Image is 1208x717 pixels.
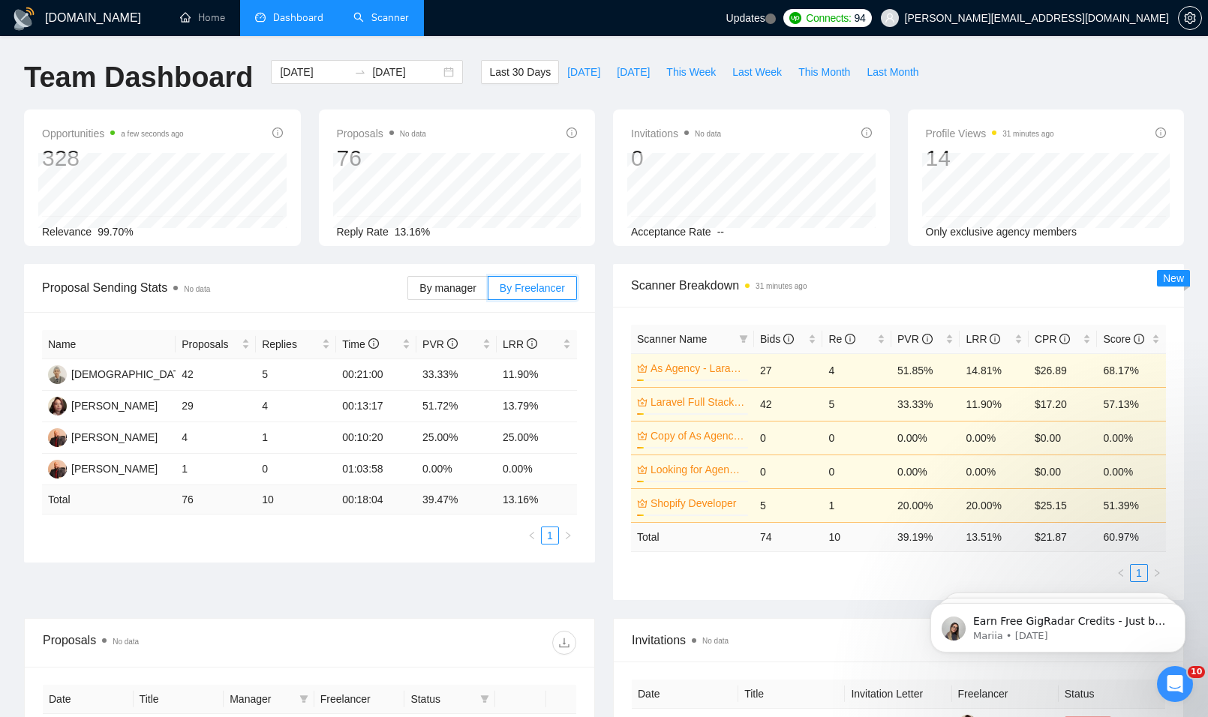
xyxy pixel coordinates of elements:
[497,359,577,391] td: 11.90%
[416,454,497,485] td: 0.00%
[891,421,960,454] td: 0.00%
[966,333,1000,345] span: LRR
[867,64,918,80] span: Last Month
[897,333,933,345] span: PVR
[790,60,858,84] button: This Month
[43,685,134,714] th: Date
[182,336,239,352] span: Proposals
[891,454,960,488] td: 0.00%
[299,694,308,703] span: filter
[990,334,1000,344] span: info-circle
[447,338,458,349] span: info-circle
[314,685,405,714] th: Freelancer
[353,11,409,24] a: searchScanner
[121,130,183,138] time: a few seconds ago
[651,427,745,444] a: Copy of As Agency - [GEOGRAPHIC_DATA] Full Stack - Senior
[410,691,474,707] span: Status
[48,367,275,379] a: JV[DEMOGRAPHIC_DATA][PERSON_NAME]
[726,12,765,24] span: Updates
[256,485,336,514] td: 10
[176,485,256,514] td: 76
[48,460,67,478] img: GB
[960,421,1029,454] td: 0.00%
[296,688,311,710] span: filter
[416,422,497,454] td: 25.00%
[1097,353,1166,387] td: 68.17%
[230,691,293,707] span: Manager
[1097,488,1166,522] td: 51.39%
[563,531,572,540] span: right
[523,526,541,544] li: Previous Page
[1002,130,1053,138] time: 31 minutes ago
[651,495,745,511] a: Shopify Developer
[845,334,855,344] span: info-circle
[1029,454,1098,488] td: $0.00
[527,338,537,349] span: info-circle
[822,421,891,454] td: 0
[262,336,319,352] span: Replies
[422,338,458,350] span: PVR
[48,462,158,474] a: GB[PERSON_NAME]
[567,64,600,80] span: [DATE]
[631,522,754,551] td: Total
[885,13,895,23] span: user
[48,365,67,384] img: JV
[783,334,794,344] span: info-circle
[1130,564,1148,582] li: 1
[1163,272,1184,284] span: New
[1178,6,1202,30] button: setting
[739,334,748,343] span: filter
[224,685,314,714] th: Manager
[566,127,577,138] span: info-circle
[822,488,891,522] td: 1
[789,12,801,24] img: upwork-logo.png
[336,454,416,485] td: 01:03:58
[42,485,176,514] td: Total
[845,679,951,709] th: Invitation Letter
[828,333,855,345] span: Re
[43,631,310,655] div: Proposals
[1029,421,1098,454] td: $0.00
[1134,334,1144,344] span: info-circle
[503,338,537,350] span: LRR
[42,330,176,359] th: Name
[336,422,416,454] td: 00:10:20
[908,571,1208,676] iframe: Intercom notifications message
[272,127,283,138] span: info-circle
[861,127,872,138] span: info-circle
[1188,666,1205,678] span: 10
[798,64,850,80] span: This Month
[477,688,492,710] span: filter
[400,130,426,138] span: No data
[637,498,648,508] span: crown
[71,397,158,414] div: [PERSON_NAME]
[1112,564,1130,582] button: left
[822,454,891,488] td: 0
[489,64,551,80] span: Last 30 Days
[736,328,751,350] span: filter
[176,330,256,359] th: Proposals
[497,485,577,514] td: 13.16 %
[637,464,648,475] span: crown
[416,485,497,514] td: 39.47 %
[822,522,891,551] td: 10
[1157,666,1193,702] iframe: Intercom live chat
[1178,12,1202,24] a: setting
[754,353,823,387] td: 27
[416,391,497,422] td: 51.72%
[395,226,430,238] span: 13.16%
[48,428,67,447] img: MA
[71,366,275,382] div: [DEMOGRAPHIC_DATA][PERSON_NAME]
[658,60,724,84] button: This Week
[1035,333,1070,345] span: CPR
[891,522,960,551] td: 39.19 %
[1148,564,1166,582] li: Next Page
[342,338,378,350] span: Time
[855,10,866,26] span: 94
[637,363,648,373] span: crown
[617,64,650,80] span: [DATE]
[416,359,497,391] td: 33.33%
[354,66,366,78] span: to
[336,391,416,422] td: 00:13:17
[559,526,577,544] li: Next Page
